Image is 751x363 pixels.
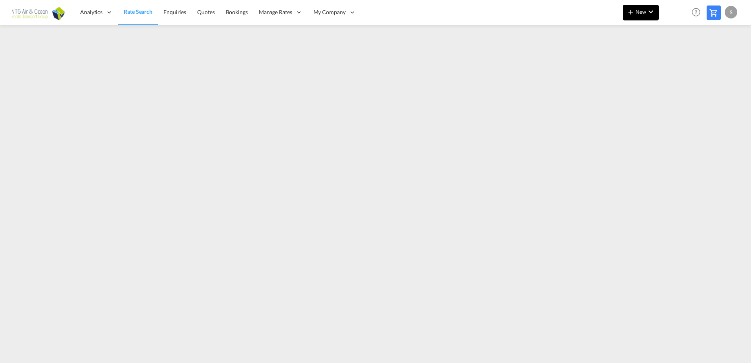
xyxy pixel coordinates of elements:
span: My Company [313,8,346,16]
span: Rate Search [124,8,152,15]
md-icon: icon-plus 400-fg [626,7,636,16]
span: Enquiries [163,9,186,15]
button: icon-plus 400-fgNewicon-chevron-down [623,5,659,20]
span: Manage Rates [259,8,292,16]
span: Bookings [226,9,248,15]
span: New [626,9,656,15]
div: S [725,6,737,18]
img: c10840d0ab7511ecb0716db42be36143.png [12,4,65,21]
span: Analytics [80,8,103,16]
md-icon: icon-chevron-down [646,7,656,16]
span: Help [689,5,703,19]
span: Quotes [197,9,214,15]
div: Help [689,5,707,20]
